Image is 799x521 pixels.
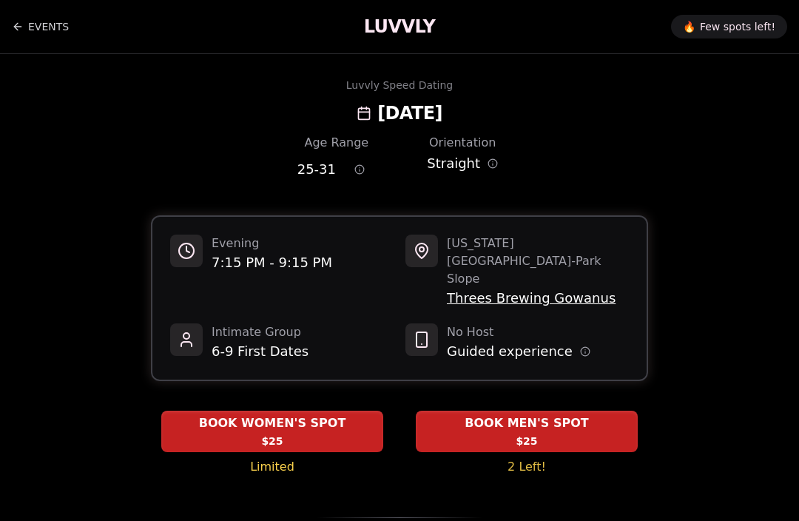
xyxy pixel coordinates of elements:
[423,134,502,152] div: Orientation
[364,15,435,38] a: LUVVLY
[683,19,695,34] span: 🔥
[12,12,69,41] a: Back to events
[212,323,309,341] span: Intimate Group
[196,414,349,432] span: BOOK WOMEN'S SPOT
[297,134,376,152] div: Age Range
[346,78,453,93] div: Luvvly Speed Dating
[447,323,590,341] span: No Host
[250,458,294,476] span: Limited
[212,341,309,362] span: 6-9 First Dates
[261,434,283,448] span: $25
[580,346,590,357] button: Host information
[488,158,498,169] button: Orientation information
[377,101,442,125] h2: [DATE]
[416,411,638,452] button: BOOK MEN'S SPOT - 2 Left!
[212,235,332,252] span: Evening
[297,159,336,180] span: 25 - 31
[447,235,629,288] span: [US_STATE][GEOGRAPHIC_DATA] - Park Slope
[447,288,629,309] span: Threes Brewing Gowanus
[427,153,480,174] span: Straight
[516,434,537,448] span: $25
[447,341,573,362] span: Guided experience
[508,458,546,476] span: 2 Left!
[700,19,775,34] span: Few spots left!
[343,153,376,186] button: Age range information
[161,411,383,452] button: BOOK WOMEN'S SPOT - Limited
[462,414,591,432] span: BOOK MEN'S SPOT
[212,252,332,273] span: 7:15 PM - 9:15 PM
